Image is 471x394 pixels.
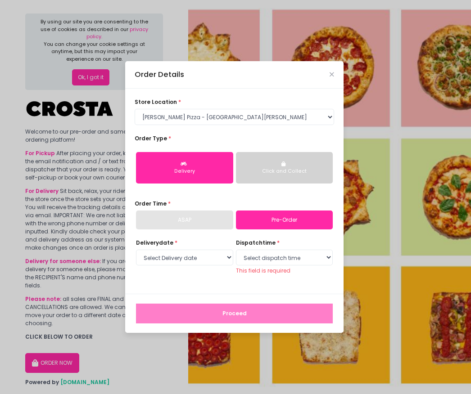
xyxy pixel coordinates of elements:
[135,98,177,106] span: store location
[135,200,167,207] span: Order Time
[142,168,227,175] div: Delivery
[236,152,333,184] button: Click and Collect
[330,72,334,77] button: Close
[136,304,333,323] button: Proceed
[242,168,327,175] div: Click and Collect
[135,134,167,142] span: Order Type
[136,239,173,246] span: Delivery date
[236,267,333,275] div: This field is required
[236,239,276,246] span: dispatch time
[135,69,184,81] div: Order Details
[236,210,333,229] a: Pre-Order
[136,152,233,184] button: Delivery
